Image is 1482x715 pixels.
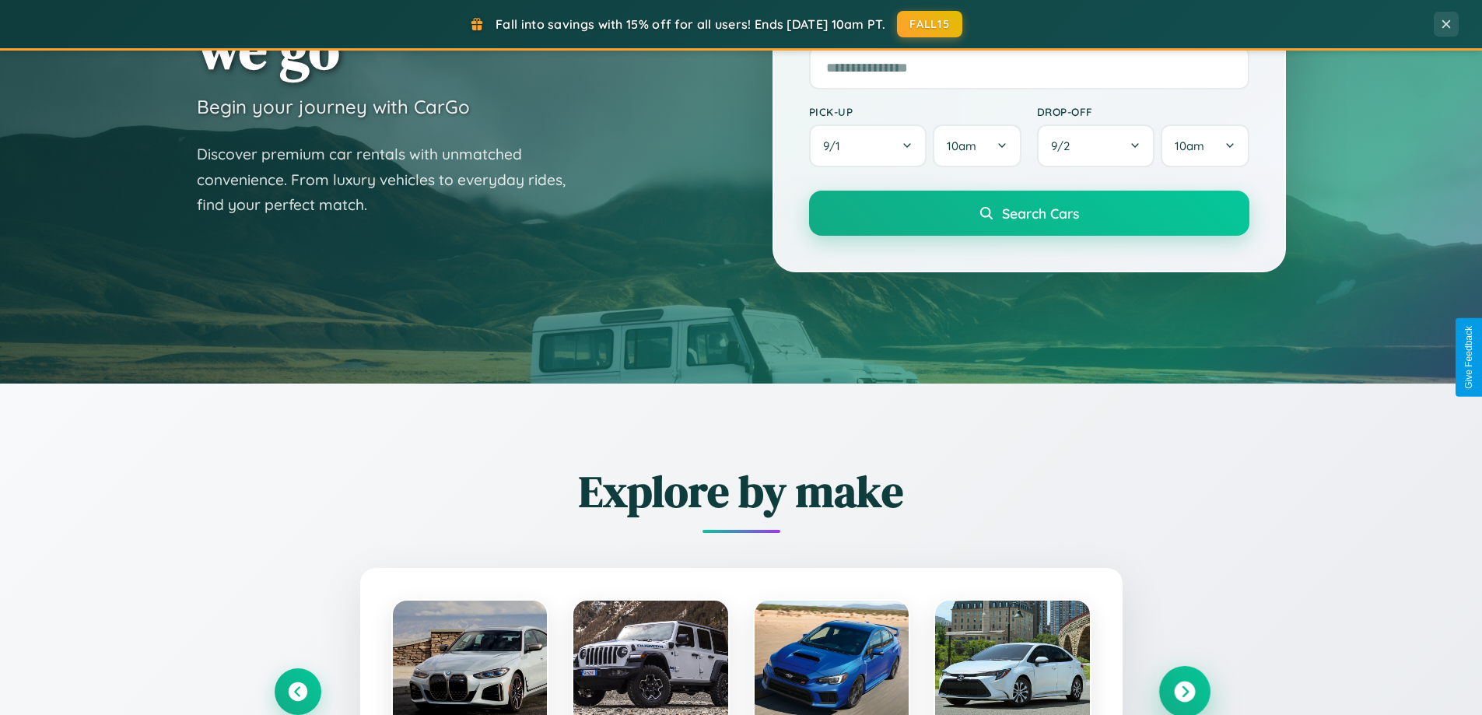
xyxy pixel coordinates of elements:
span: Search Cars [1002,205,1079,222]
span: 9 / 1 [823,138,848,153]
button: FALL15 [897,11,962,37]
button: 10am [1161,124,1249,167]
p: Discover premium car rentals with unmatched convenience. From luxury vehicles to everyday rides, ... [197,142,586,218]
button: 9/1 [809,124,927,167]
button: 10am [933,124,1021,167]
span: 10am [1175,138,1204,153]
span: Fall into savings with 15% off for all users! Ends [DATE] 10am PT. [496,16,885,32]
label: Pick-up [809,105,1021,118]
span: 10am [947,138,976,153]
span: 9 / 2 [1051,138,1077,153]
h3: Begin your journey with CarGo [197,95,470,118]
button: 9/2 [1037,124,1155,167]
label: Drop-off [1037,105,1249,118]
div: Give Feedback [1463,326,1474,389]
button: Search Cars [809,191,1249,236]
h2: Explore by make [275,461,1208,521]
